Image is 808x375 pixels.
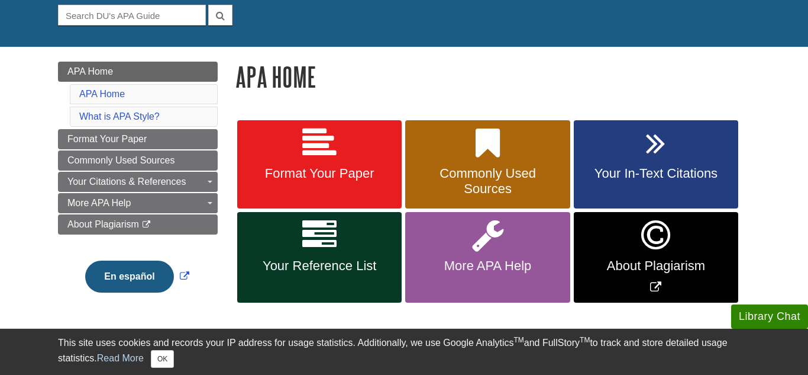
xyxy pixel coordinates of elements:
a: Format Your Paper [237,120,402,209]
sup: TM [513,336,523,344]
button: En español [85,261,173,293]
a: Read More [97,353,144,363]
a: Commonly Used Sources [405,120,570,209]
span: Your Citations & References [67,177,186,187]
h1: APA Home [235,62,750,92]
a: More APA Help [405,212,570,303]
div: This site uses cookies and records your IP address for usage statistics. Additionally, we use Goo... [58,336,750,368]
span: Format Your Paper [67,134,147,144]
a: Format Your Paper [58,129,218,149]
span: Commonly Used Sources [67,155,174,165]
span: Format Your Paper [246,166,393,181]
a: Your In-Text Citations [574,120,738,209]
span: Your In-Text Citations [583,166,729,181]
span: More APA Help [414,258,561,274]
i: This link opens in a new window [141,221,151,229]
span: Commonly Used Sources [414,166,561,197]
a: About Plagiarism [58,214,218,235]
a: Your Citations & References [58,172,218,192]
span: More APA Help [67,198,131,208]
button: Close [151,350,174,368]
sup: TM [580,336,590,344]
a: Link opens in new window [574,212,738,303]
a: APA Home [58,62,218,82]
a: APA Home [79,89,125,99]
a: Your Reference List [237,212,402,303]
a: What is APA Style? [79,111,160,121]
input: Search DU's APA Guide [58,5,206,25]
a: More APA Help [58,193,218,213]
a: Commonly Used Sources [58,150,218,171]
span: Your Reference List [246,258,393,274]
span: APA Home [67,66,113,76]
div: Guide Page Menu [58,62,218,313]
button: Library Chat [731,305,808,329]
a: Link opens in new window [82,271,192,281]
span: About Plagiarism [67,219,139,229]
span: About Plagiarism [583,258,729,274]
